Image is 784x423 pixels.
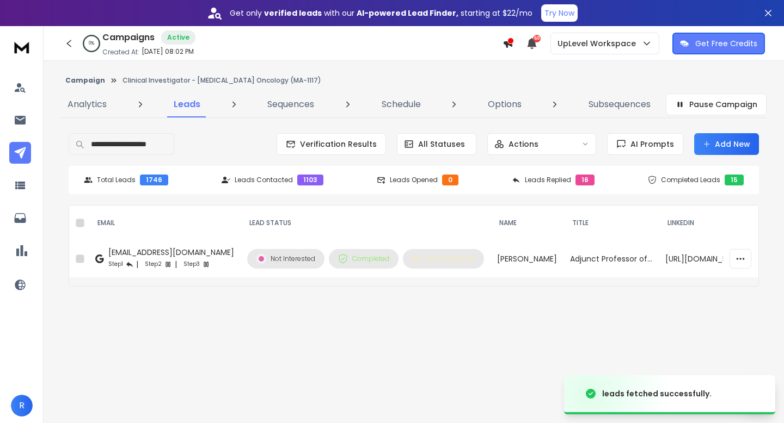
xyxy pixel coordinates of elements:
[563,206,659,240] th: title
[533,35,541,42] span: 50
[338,254,389,264] div: Completed
[267,98,314,111] p: Sequences
[544,8,574,18] p: Try Now
[412,254,475,263] div: Reply Received
[602,388,712,399] div: leads fetched successfully.
[142,47,194,56] p: [DATE] 08:02 PM
[442,175,458,185] div: 0
[661,176,720,184] p: Completed Leads
[375,91,427,117] a: Schedule
[102,48,139,57] p: Created At:
[122,76,321,85] p: Clinical Investigator - [MEDICAL_DATA] Oncology (MA-1117)
[357,8,458,18] strong: AI-powered Lead Finder,
[525,176,571,184] p: Leads Replied
[659,240,752,277] td: [URL][DOMAIN_NAME]
[695,38,757,49] p: Get Free Credits
[256,254,315,264] div: Not Interested
[175,259,177,270] p: |
[563,240,659,277] td: Adjunct Professor of Health Informatics
[509,139,538,150] p: Actions
[230,8,532,18] p: Get only with our starting at $22/mo
[183,259,200,270] p: Step 3
[11,37,33,57] img: logo
[672,33,765,54] button: Get Free Credits
[491,206,563,240] th: NAME
[89,206,241,240] th: EMAIL
[541,4,578,22] button: Try Now
[575,175,595,185] div: 16
[264,8,322,18] strong: verified leads
[488,98,522,111] p: Options
[694,133,759,155] button: Add New
[481,91,528,117] a: Options
[108,247,234,258] div: [EMAIL_ADDRESS][DOMAIN_NAME]
[89,40,94,47] p: 0 %
[382,98,421,111] p: Schedule
[491,240,563,277] td: [PERSON_NAME]
[626,139,674,150] span: AI Prompts
[68,98,107,111] p: Analytics
[61,91,113,117] a: Analytics
[659,206,752,240] th: LinkedIn
[11,395,33,416] button: R
[607,133,683,155] button: AI Prompts
[666,94,767,115] button: Pause Campaign
[277,133,386,155] button: Verification Results
[261,91,321,117] a: Sequences
[97,176,136,184] p: Total Leads
[390,176,438,184] p: Leads Opened
[174,98,200,111] p: Leads
[161,30,195,45] div: Active
[167,91,207,117] a: Leads
[136,259,138,270] p: |
[582,91,657,117] a: Subsequences
[65,76,105,85] button: Campaign
[235,176,293,184] p: Leads Contacted
[102,31,155,44] h1: Campaigns
[297,175,323,185] div: 1103
[108,259,123,270] p: Step 1
[296,139,377,150] span: Verification Results
[145,259,162,270] p: Step 2
[418,139,465,150] p: All Statuses
[725,175,744,185] div: 15
[558,38,640,49] p: UpLevel Workspace
[140,175,168,185] div: 1746
[241,206,491,240] th: LEAD STATUS
[589,98,651,111] p: Subsequences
